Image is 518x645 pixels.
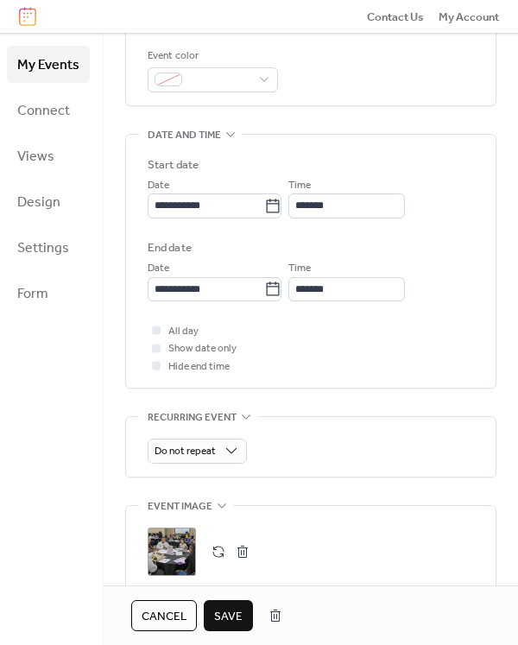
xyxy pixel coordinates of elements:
span: Time [288,177,311,194]
span: Date and time [148,126,221,143]
div: Event color [148,47,275,65]
span: Design [17,189,60,216]
span: Views [17,143,54,170]
span: Contact Us [367,9,424,26]
span: All day [168,323,199,340]
div: End date [148,239,192,256]
div: Start date [148,156,199,174]
a: Connect [7,92,90,129]
button: Cancel [131,600,197,631]
span: Date [148,260,169,277]
img: logo [19,7,36,26]
span: Date [148,177,169,194]
a: My Account [439,8,499,25]
span: Connect [17,98,70,124]
span: Settings [17,235,69,262]
span: Recurring event [148,409,237,427]
a: Design [7,183,90,220]
span: Hide end time [168,358,230,376]
a: Views [7,137,90,174]
span: My Events [17,52,79,79]
a: Settings [7,229,90,266]
span: Show date only [168,340,237,357]
span: Event image [148,497,212,515]
span: My Account [439,9,499,26]
a: Contact Us [367,8,424,25]
a: Form [7,275,90,312]
span: Form [17,281,48,307]
span: Time [288,260,311,277]
div: ; [148,528,196,576]
span: Do not repeat [155,441,216,461]
a: My Events [7,46,90,83]
button: Save [204,600,253,631]
span: Cancel [142,608,186,625]
span: Save [214,608,243,625]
